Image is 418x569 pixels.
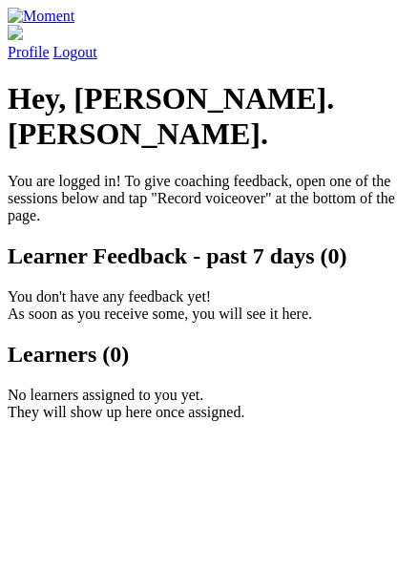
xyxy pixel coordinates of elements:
[8,81,410,152] h1: Hey, [PERSON_NAME].[PERSON_NAME].
[8,342,410,368] h2: Learners (0)
[8,288,410,323] p: You don't have any feedback yet! As soon as you receive some, you will see it here.
[8,387,410,421] p: No learners assigned to you yet. They will show up here once assigned.
[8,8,74,25] img: Moment
[8,25,23,40] img: default_avatar-b4e2223d03051bc43aaaccfb402a43260a3f17acc7fafc1603fdf008d6cba3c9.png
[53,44,97,60] a: Logout
[8,173,410,224] p: You are logged in! To give coaching feedback, open one of the sessions below and tap "Record voic...
[8,25,410,60] a: Profile
[8,243,410,269] h2: Learner Feedback - past 7 days (0)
